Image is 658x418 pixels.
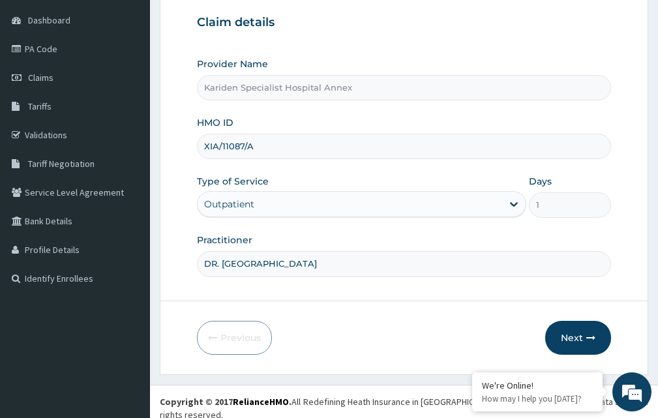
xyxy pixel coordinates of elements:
[204,198,254,211] div: Outpatient
[482,380,593,391] div: We're Online!
[197,134,611,159] input: Enter HMO ID
[24,65,53,98] img: d_794563401_company_1708531726252_794563401
[197,175,269,188] label: Type of Service
[214,7,245,38] div: Minimize live chat window
[197,233,252,246] label: Practitioner
[28,72,53,83] span: Claims
[197,116,233,129] label: HMO ID
[68,73,219,90] div: Chat with us now
[160,396,292,408] strong: Copyright © 2017 .
[197,321,272,355] button: Previous
[28,158,95,170] span: Tariff Negotiation
[28,14,70,26] span: Dashboard
[76,126,180,258] span: We're online!
[7,279,248,325] textarea: Type your message and hit 'Enter'
[233,396,289,408] a: RelianceHMO
[482,393,593,404] p: How may I help you today?
[28,100,52,112] span: Tariffs
[197,251,611,276] input: Enter Name
[303,395,648,408] div: Redefining Heath Insurance in [GEOGRAPHIC_DATA] using Telemedicine and Data Science!
[545,321,611,355] button: Next
[197,57,268,70] label: Provider Name
[529,175,552,188] label: Days
[197,16,611,30] h3: Claim details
